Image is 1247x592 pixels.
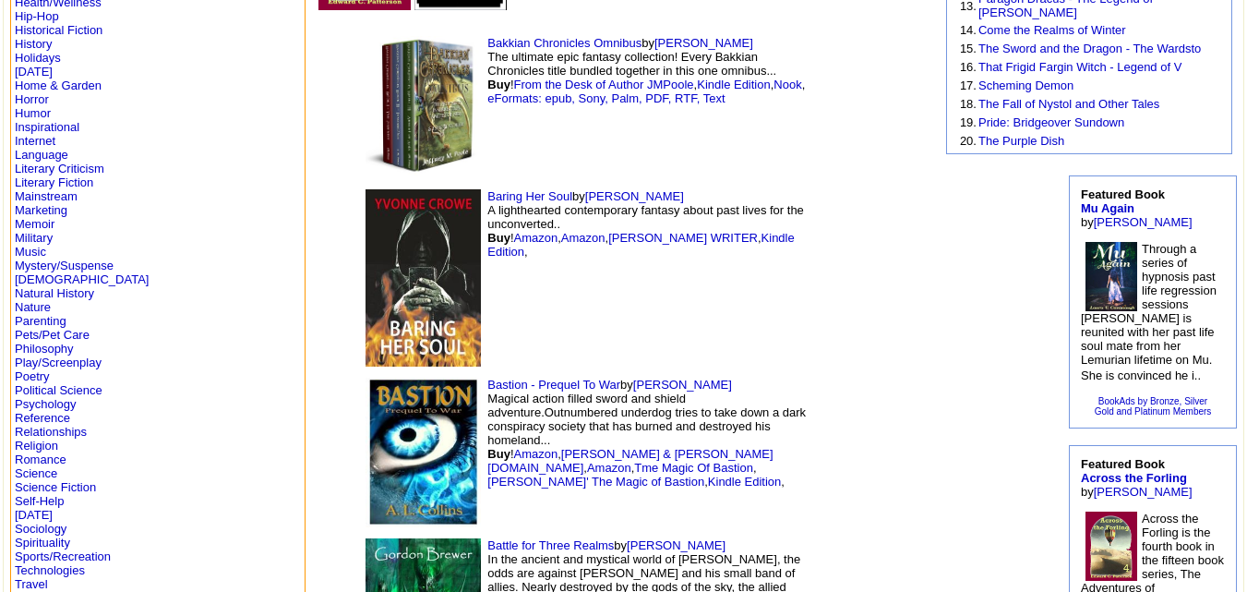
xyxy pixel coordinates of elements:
a: Amazon [514,447,558,461]
a: eFormats: epub, Sony, Palm, PDF, RTF, Text [487,91,725,105]
a: Nook [773,78,801,91]
a: Poetry [15,369,50,383]
a: The Purple Dish [978,134,1064,148]
font: 17. [960,79,977,92]
img: 79642.jpg [1085,512,1137,581]
a: Play/Screenplay [15,356,102,369]
font: by [1081,457,1193,499]
img: shim.gif [918,114,923,118]
a: [PERSON_NAME] [627,538,725,552]
font: 16. [960,60,977,74]
a: [PERSON_NAME] [585,189,684,203]
a: Pride: Bridgeover Sundown [978,115,1124,129]
a: Baring Her Soul [487,189,572,203]
font: 15. [960,42,977,55]
a: Psychology [15,397,76,411]
a: Kindle Edition [487,231,794,259]
a: Amazon [514,231,558,245]
img: shim.gif [827,397,901,508]
a: Battle for Three Realms [487,538,614,552]
a: Amazon [561,231,606,245]
a: Humor [15,106,51,120]
a: Amazon [587,461,631,475]
font: by Magical action filled sword and shield adventure.Outnumbered underdog tries to take down a dar... [487,378,806,489]
a: [DEMOGRAPHIC_DATA] [15,272,149,286]
a: Home & Garden [15,79,102,92]
font: by [1081,187,1193,229]
b: Featured Book [1081,187,1165,215]
b: Featured Book [1081,457,1187,485]
img: 76475.jpg [366,36,481,178]
a: Kindle Edition [697,78,771,91]
a: [DATE] [15,508,53,522]
a: Nature [15,300,51,314]
a: Bakkian Chronicles Omnibus [487,36,641,50]
a: Self-Help [15,494,64,508]
a: Parenting [15,314,66,328]
a: Marketing [15,203,67,217]
a: Tme Magic Of Bastion [634,461,753,475]
a: Language [15,148,68,162]
a: Internet [15,134,55,148]
a: Political Science [15,383,102,397]
a: From the Desk of Author JMPoole [514,78,694,91]
a: The Sword and the Dragon - The Wardsto [978,42,1201,55]
img: shim.gif [827,223,901,333]
a: [PERSON_NAME] WRITER [608,231,758,245]
a: Music [15,245,46,259]
a: BookAds by Bronze, SilverGold and Platinum Members [1095,396,1212,417]
a: Historical Fiction [15,23,102,37]
a: Memoir [15,217,54,231]
a: Sports/Recreation [15,550,111,563]
img: shim.gif [918,459,923,464]
font: 14. [960,23,977,37]
a: Science Fiction [15,480,96,494]
font: 19. [960,115,977,129]
a: Horror [15,92,49,106]
a: Science [15,466,57,480]
font: 18. [960,97,977,111]
a: Natural History [15,286,94,300]
a: Kindle Edition [708,475,782,489]
a: Relationships [15,425,87,439]
a: Philosophy [15,342,74,356]
a: Literary Fiction [15,175,93,189]
font: by The ultimate epic fantasy collection! Every Bakkian Chronicles title bundled together in this ... [487,36,805,105]
a: Across the Forling [1081,471,1187,485]
a: Technologies [15,563,85,577]
a: Come the Realms of Winter [978,23,1126,37]
a: Reference [15,411,70,425]
img: shim.gif [827,52,901,163]
a: [PERSON_NAME] [633,378,732,392]
a: Inspirational [15,120,79,134]
a: That Frigid Fargin Witch - Legend of V [978,60,1181,74]
a: Pets/Pet Care [15,328,90,342]
a: Literary Criticism [15,162,104,175]
a: Sociology [15,522,66,536]
b: Buy [487,447,510,461]
a: History [15,37,52,51]
a: Mainstream [15,189,78,203]
img: 57682.jpeg [366,189,481,366]
a: Holidays [15,51,61,65]
a: Mu Again [1081,201,1134,215]
img: 50177.jpg [366,378,481,528]
a: Hip-Hop [15,9,59,23]
a: The Fall of Nystol and Other Tales [978,97,1159,111]
a: Scheming Demon [978,79,1073,92]
a: [PERSON_NAME] [654,36,753,50]
a: [DATE] [15,65,53,79]
a: Romance [15,453,66,466]
a: Bastion - Prequel To War [487,378,620,392]
font: by A lighthearted contemporary fantasy about past lives for the unconverted.. ! , , , , [487,189,804,259]
b: Buy [487,78,510,91]
a: Military [15,231,53,245]
a: [PERSON_NAME]' The Magic of Bastion [487,475,704,489]
img: shim.gif [918,284,923,289]
a: Mystery/Suspense [15,259,114,272]
img: 78486.jpg [1085,242,1137,311]
a: Spirituality [15,536,70,550]
font: Through a series of hypnosis past life regression sessions [PERSON_NAME] is reunited with her pas... [1081,242,1217,382]
a: Travel [15,577,48,591]
a: [PERSON_NAME] [1094,485,1193,499]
